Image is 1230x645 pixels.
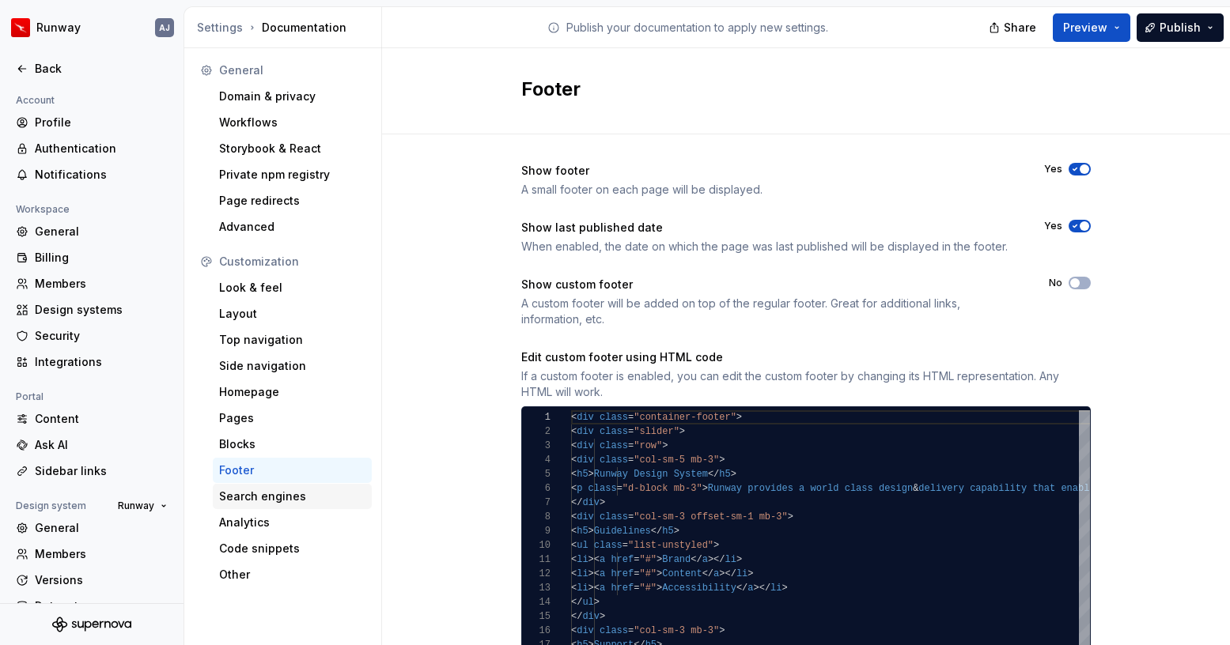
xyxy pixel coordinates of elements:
[213,327,372,353] a: Top navigation
[35,463,168,479] div: Sidebar links
[219,280,365,296] div: Look & feel
[662,554,691,565] span: Brand
[577,483,582,494] span: p
[521,77,1072,102] h2: Footer
[571,526,577,537] span: <
[52,617,131,632] svg: Supernova Logo
[725,568,736,579] span: </
[981,13,1046,42] button: Share
[594,540,623,551] span: class
[521,163,1016,179] div: Show footer
[713,554,725,565] span: </
[35,61,168,77] div: Back
[213,562,372,587] a: Other
[589,568,594,579] span: >
[725,554,736,565] span: li
[571,583,577,594] span: <
[634,583,639,594] span: =
[770,583,782,594] span: li
[747,583,753,594] span: a
[913,483,918,494] span: &
[753,583,759,594] span: >
[197,20,243,36] button: Settings
[662,440,668,451] span: >
[213,162,372,187] a: Private npm registry
[219,115,365,130] div: Workflows
[600,426,628,437] span: class
[571,611,582,622] span: </
[662,583,736,594] span: Accessibility
[35,598,168,614] div: Datasets
[639,568,657,579] span: "#"
[9,568,174,593] a: Versions
[213,536,372,561] a: Code snippets
[9,594,174,619] a: Datasets
[736,568,747,579] span: li
[594,583,600,594] span: <
[522,609,551,624] div: 15
[522,553,551,567] div: 11
[571,540,577,551] span: <
[35,437,168,453] div: Ask AI
[213,188,372,213] a: Page redirects
[691,554,702,565] span: </
[11,18,30,37] img: 6b187050-a3ed-48aa-8485-808e17fcee26.png
[1004,20,1036,36] span: Share
[35,411,168,427] div: Content
[219,89,365,104] div: Domain & privacy
[782,583,788,594] span: >
[600,625,628,636] span: class
[35,276,168,292] div: Members
[9,271,174,296] a: Members
[634,426,679,437] span: "slider"
[589,554,594,565] span: >
[719,469,730,480] span: h5
[600,497,605,508] span: >
[1049,277,1062,289] label: No
[219,436,365,452] div: Blocks
[219,410,365,426] div: Pages
[9,406,174,432] a: Content
[522,496,551,510] div: 7
[600,611,605,622] span: >
[582,597,593,608] span: ul
[571,412,577,423] span: <
[522,538,551,553] div: 10
[577,426,594,437] span: div
[219,541,365,556] div: Code snippets
[799,483,804,494] span: a
[594,469,628,480] span: Runway
[708,554,713,565] span: >
[628,412,634,423] span: =
[522,567,551,581] div: 12
[634,455,719,466] span: "col-sm-5 mb-3"
[219,193,365,209] div: Page redirects
[9,496,93,515] div: Design system
[213,84,372,109] a: Domain & privacy
[582,497,600,508] span: div
[611,554,634,565] span: href
[571,455,577,466] span: <
[213,214,372,240] a: Advanced
[571,440,577,451] span: <
[657,554,662,565] span: >
[9,432,174,458] a: Ask AI
[970,483,1027,494] span: capability
[634,412,736,423] span: "container-footer"
[219,219,365,235] div: Advanced
[628,625,634,636] span: =
[9,245,174,270] a: Billing
[213,353,372,379] a: Side navigation
[522,595,551,609] div: 14
[521,220,1016,236] div: Show last published date
[600,412,628,423] span: class
[9,349,174,375] a: Integrations
[522,624,551,638] div: 16
[9,219,174,244] a: General
[522,410,551,424] div: 1
[719,455,725,466] span: >
[3,10,180,45] button: RunwayAJ
[759,583,770,594] span: </
[657,568,662,579] span: >
[736,554,742,565] span: >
